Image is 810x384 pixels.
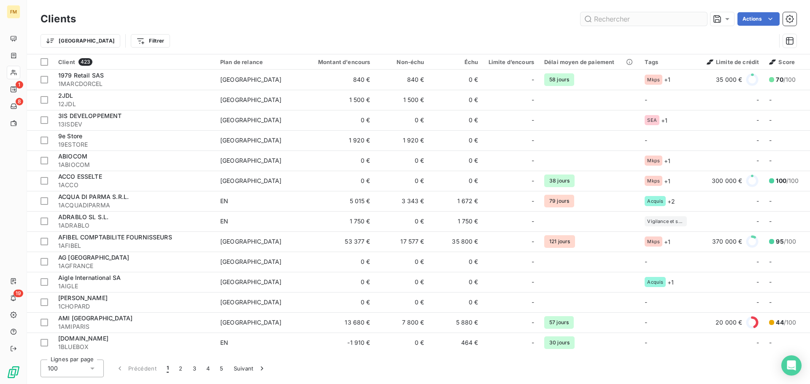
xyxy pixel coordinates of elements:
[429,312,483,333] td: 5 880 €
[303,90,375,110] td: 1 500 €
[58,140,210,149] span: 19ESTORE
[303,150,375,171] td: 0 €
[16,98,23,105] span: 8
[532,96,534,104] span: -
[544,195,574,207] span: 79 jours
[58,112,122,119] span: 3IS DEVELOPPEMENT
[664,177,670,185] span: + 1
[429,231,483,252] td: 35 800 €
[647,178,660,183] span: Mkps
[303,171,375,191] td: 0 €
[645,298,647,306] span: -
[40,34,120,48] button: [GEOGRAPHIC_DATA]
[375,211,429,231] td: 0 €
[429,292,483,312] td: 0 €
[647,77,660,82] span: Mkps
[58,153,87,160] span: ABIOCOM
[220,278,282,286] div: [GEOGRAPHIC_DATA]
[303,272,375,292] td: 0 €
[58,72,104,79] span: 1979 Retail SAS
[375,70,429,90] td: 840 €
[58,193,129,200] span: ACQUA DI PARMA S.R.L.
[58,282,210,290] span: 1AIGLE
[580,12,707,26] input: Rechercher
[532,338,534,347] span: -
[220,136,282,145] div: [GEOGRAPHIC_DATA]
[375,292,429,312] td: 0 €
[220,298,282,306] div: [GEOGRAPHIC_DATA]
[532,298,534,306] span: -
[429,171,483,191] td: 0 €
[776,76,783,83] span: 70
[429,150,483,171] td: 0 €
[776,318,796,327] span: /100
[303,312,375,333] td: 13 680 €
[303,70,375,90] td: 840 €
[58,161,210,169] span: 1ABIOCOM
[645,59,696,65] div: Tags
[78,58,92,66] span: 423
[375,231,429,252] td: 17 577 €
[58,302,210,311] span: 1CHOPARD
[645,96,647,103] span: -
[489,59,534,65] div: Limite d’encours
[756,258,759,266] span: -
[776,238,783,245] span: 95
[647,118,656,123] span: SEA
[756,136,759,145] span: -
[167,364,169,373] span: 1
[375,333,429,353] td: 0 €
[58,100,210,108] span: 12JDL
[308,59,370,65] div: Montant d'encours
[712,177,742,185] span: 300 000 €
[532,278,534,286] span: -
[174,360,187,377] button: 2
[664,156,670,165] span: + 1
[769,218,772,225] span: -
[756,96,759,104] span: -
[220,197,228,205] div: EN
[220,116,282,124] div: [GEOGRAPHIC_DATA]
[58,213,108,220] span: ADRABLO SL S.L.
[7,365,20,379] img: Logo LeanPay
[769,137,772,144] span: -
[647,239,660,244] span: Mkps
[647,219,684,224] span: Vigilance et suivi particulier
[645,319,647,326] span: -
[58,132,82,140] span: 9e Store
[429,90,483,110] td: 0 €
[58,335,108,342] span: [DOMAIN_NAME]
[215,360,228,377] button: 5
[58,173,102,180] span: ACCO ESSELTE
[532,116,534,124] span: -
[776,177,786,184] span: 100
[664,237,670,246] span: + 1
[303,211,375,231] td: 1 750 €
[429,130,483,150] td: 0 €
[667,197,675,206] span: + 2
[58,322,210,331] span: 1AMIPARIS
[776,237,796,246] span: /100
[58,242,210,250] span: 1AFIBEL
[220,177,282,185] div: [GEOGRAPHIC_DATA]
[776,319,783,326] span: 44
[220,318,282,327] div: [GEOGRAPHIC_DATA]
[532,75,534,84] span: -
[220,96,282,104] div: [GEOGRAPHIC_DATA]
[769,339,772,346] span: -
[756,116,759,124] span: -
[58,181,210,189] span: 1ACCO
[532,136,534,145] span: -
[16,81,23,89] span: 1
[532,197,534,205] span: -
[661,116,667,125] span: + 1
[58,92,73,99] span: 2JDL
[429,272,483,292] td: 0 €
[111,360,162,377] button: Précédent
[220,156,282,165] div: [GEOGRAPHIC_DATA]
[756,217,759,226] span: -
[769,298,772,306] span: -
[769,278,772,285] span: -
[162,360,174,377] button: 1
[647,199,663,204] span: Acquis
